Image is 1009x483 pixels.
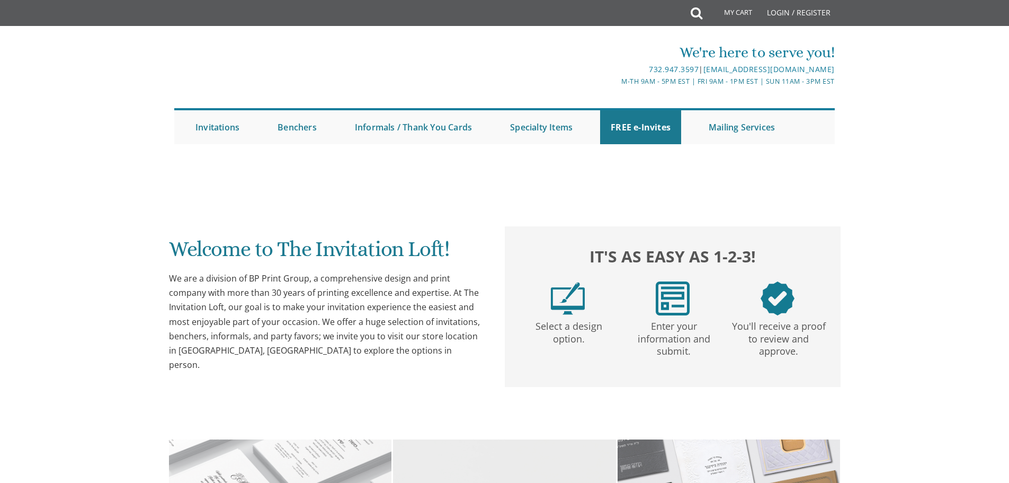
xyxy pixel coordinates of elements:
[395,76,835,87] div: M-Th 9am - 5pm EST | Fri 9am - 1pm EST | Sun 11am - 3pm EST
[600,110,681,144] a: FREE e-Invites
[703,64,835,74] a: [EMAIL_ADDRESS][DOMAIN_NAME]
[395,63,835,76] div: |
[761,282,794,315] img: step3.png
[267,110,327,144] a: Benchers
[185,110,250,144] a: Invitations
[515,244,830,268] h2: It's as easy as 1-2-3!
[169,238,484,269] h1: Welcome to The Invitation Loft!
[649,64,699,74] a: 732.947.3597
[519,315,619,346] p: Select a design option.
[656,282,690,315] img: step2.png
[698,110,785,144] a: Mailing Services
[623,315,724,358] p: Enter your information and submit.
[344,110,483,144] a: Informals / Thank You Cards
[701,1,760,28] a: My Cart
[551,282,585,315] img: step1.png
[395,42,835,63] div: We're here to serve you!
[728,315,829,358] p: You'll receive a proof to review and approve.
[499,110,583,144] a: Specialty Items
[169,271,484,372] div: We are a division of BP Print Group, a comprehensive design and print company with more than 30 y...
